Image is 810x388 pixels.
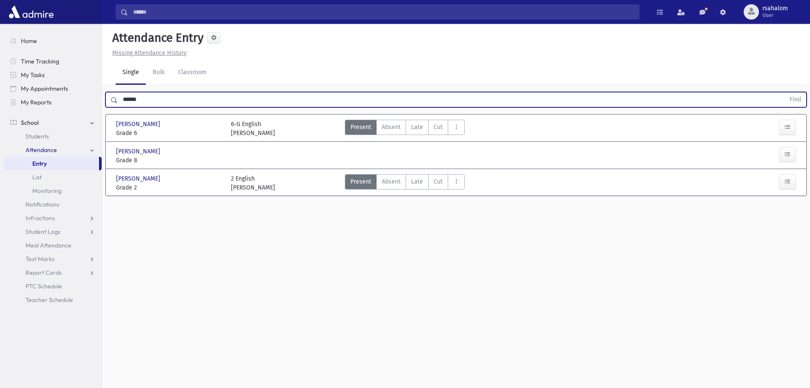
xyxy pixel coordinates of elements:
span: [PERSON_NAME] [116,147,162,156]
a: Report Cards [3,266,102,279]
span: PTC Schedule [26,282,62,290]
span: Absent [382,177,401,186]
img: AdmirePro [7,3,56,20]
span: Home [21,37,37,45]
a: PTC Schedule [3,279,102,293]
span: Absent [382,123,401,132]
a: Bulk [146,61,171,85]
span: Students [26,132,49,140]
a: Time Tracking [3,55,102,68]
span: rsahalom [762,5,788,12]
span: Cut [434,177,443,186]
div: AttTypes [345,174,465,192]
a: Classroom [171,61,213,85]
span: Student Logs [26,228,60,236]
span: Attendance [26,146,57,154]
a: Home [3,34,102,48]
a: My Appointments [3,82,102,95]
span: [PERSON_NAME] [116,120,162,129]
a: My Tasks [3,68,102,82]
span: Teacher Schedule [26,296,73,304]
a: Single [116,61,146,85]
span: Monitoring [32,187,62,195]
span: Grade 6 [116,129,222,138]
span: Test Marks [26,255,54,263]
u: Missing Attendance History [112,49,187,57]
a: School [3,116,102,129]
span: Grade 8 [116,156,222,165]
span: Cut [434,123,443,132]
a: Monitoring [3,184,102,198]
a: Notifications [3,198,102,211]
span: My Reports [21,98,51,106]
span: Notifications [26,201,59,208]
span: Time Tracking [21,57,59,65]
div: AttTypes [345,120,465,138]
span: Late [411,123,423,132]
a: Students [3,129,102,143]
div: 6-G English [PERSON_NAME] [231,120,275,138]
a: List [3,170,102,184]
span: Report Cards [26,269,62,276]
span: Meal Attendance [26,241,71,249]
span: User [762,12,788,19]
button: Find [784,92,806,107]
a: My Reports [3,95,102,109]
a: Entry [3,157,99,170]
div: 2 English [PERSON_NAME] [231,174,275,192]
h5: Attendance Entry [109,31,204,45]
a: Student Logs [3,225,102,239]
a: Meal Attendance [3,239,102,252]
span: School [21,119,39,126]
span: Grade 2 [116,183,222,192]
span: Infractions [26,214,55,222]
span: [PERSON_NAME] [116,174,162,183]
span: Present [350,123,371,132]
a: Test Marks [3,252,102,266]
input: Search [128,4,639,20]
a: Teacher Schedule [3,293,102,307]
a: Missing Attendance History [109,49,187,57]
span: My Appointments [21,85,68,92]
span: My Tasks [21,71,45,79]
span: Entry [32,160,47,167]
a: Infractions [3,211,102,225]
span: Late [411,177,423,186]
a: Attendance [3,143,102,157]
span: Present [350,177,371,186]
span: List [32,173,42,181]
